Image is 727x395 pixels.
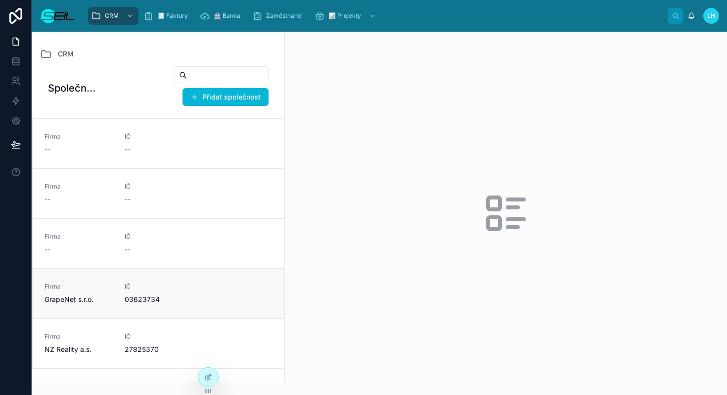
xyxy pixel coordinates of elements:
a: FirmaNZ Reality a.s.IČ27825370 [33,318,284,368]
a: Firma--IČ-- [33,119,284,168]
div: scrollable content [83,5,668,27]
span: IČ [125,133,193,141]
a: CRM [88,7,138,25]
a: 🧾 Faktury [140,7,195,25]
a: Firma--IČ-- [33,168,284,218]
a: 📊 Projekty [312,7,381,25]
span: CRM [58,49,74,59]
span: -- [45,195,50,204]
span: Firma [45,133,113,141]
span: 📊 Projekty [328,12,361,20]
h1: Společnosti [48,81,97,95]
a: 🏦 Banka [197,7,247,25]
span: Firma [45,233,113,241]
span: Firma [45,183,113,191]
span: LH [707,12,715,20]
span: -- [45,245,50,254]
span: 🧾 Faktury [157,12,188,20]
span: -- [125,145,131,154]
a: Zaměstnanci [249,7,310,25]
span: 🏦 Banka [214,12,240,20]
span: IČ [125,333,193,341]
span: 27825370 [125,345,193,354]
a: CRM [40,48,74,60]
img: App logo [40,8,75,24]
span: -- [125,195,131,204]
span: -- [125,245,131,254]
a: Firma--IČ-- [33,218,284,268]
span: IČ [125,183,193,191]
button: Přidat společnost [182,88,269,106]
span: 03623734 [125,295,193,304]
span: Firma [45,283,113,291]
a: FirmaGrapeNet s.r.o.IČ03623734 [33,268,284,318]
span: GrapeNet s.r.o. [45,295,113,304]
span: IČ [125,233,193,241]
span: CRM [105,12,119,20]
span: -- [45,145,50,154]
span: IČ [125,283,193,291]
span: NZ Reality a.s. [45,345,113,354]
span: Zaměstnanci [266,12,303,20]
span: Firma [45,333,113,341]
